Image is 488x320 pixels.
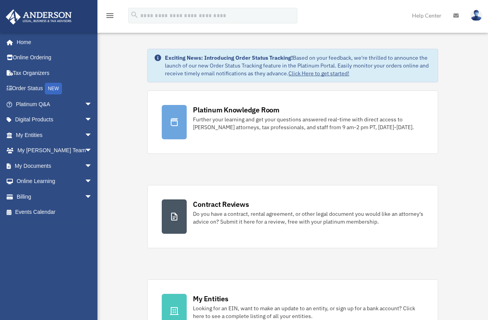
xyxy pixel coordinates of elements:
[5,81,104,97] a: Order StatusNEW
[193,210,424,226] div: Do you have a contract, rental agreement, or other legal document you would like an attorney's ad...
[5,65,104,81] a: Tax Organizers
[5,127,104,143] a: My Entitiesarrow_drop_down
[105,14,115,20] a: menu
[85,174,100,190] span: arrow_drop_down
[147,91,438,154] a: Platinum Knowledge Room Further your learning and get your questions answered real-time with dire...
[85,143,100,159] span: arrow_drop_down
[4,9,74,25] img: Anderson Advisors Platinum Portal
[193,304,424,320] div: Looking for an EIN, want to make an update to an entity, or sign up for a bank account? Click her...
[193,199,249,209] div: Contract Reviews
[470,10,482,21] img: User Pic
[147,185,438,248] a: Contract Reviews Do you have a contract, rental agreement, or other legal document you would like...
[193,294,228,304] div: My Entities
[105,11,115,20] i: menu
[5,174,104,189] a: Online Learningarrow_drop_down
[193,105,279,115] div: Platinum Knowledge Room
[165,54,293,61] strong: Exciting News: Introducing Order Status Tracking!
[5,50,104,66] a: Online Ordering
[165,54,431,77] div: Based on your feedback, we're thrilled to announce the launch of our new Order Status Tracking fe...
[288,70,349,77] a: Click Here to get started!
[5,204,104,220] a: Events Calendar
[85,127,100,143] span: arrow_drop_down
[5,189,104,204] a: Billingarrow_drop_down
[45,83,62,94] div: NEW
[5,34,100,50] a: Home
[85,96,100,112] span: arrow_drop_down
[130,11,139,19] i: search
[85,189,100,205] span: arrow_drop_down
[5,158,104,174] a: My Documentsarrow_drop_down
[85,158,100,174] span: arrow_drop_down
[85,112,100,128] span: arrow_drop_down
[5,96,104,112] a: Platinum Q&Aarrow_drop_down
[193,116,424,131] div: Further your learning and get your questions answered real-time with direct access to [PERSON_NAM...
[5,112,104,128] a: Digital Productsarrow_drop_down
[5,143,104,158] a: My [PERSON_NAME] Teamarrow_drop_down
